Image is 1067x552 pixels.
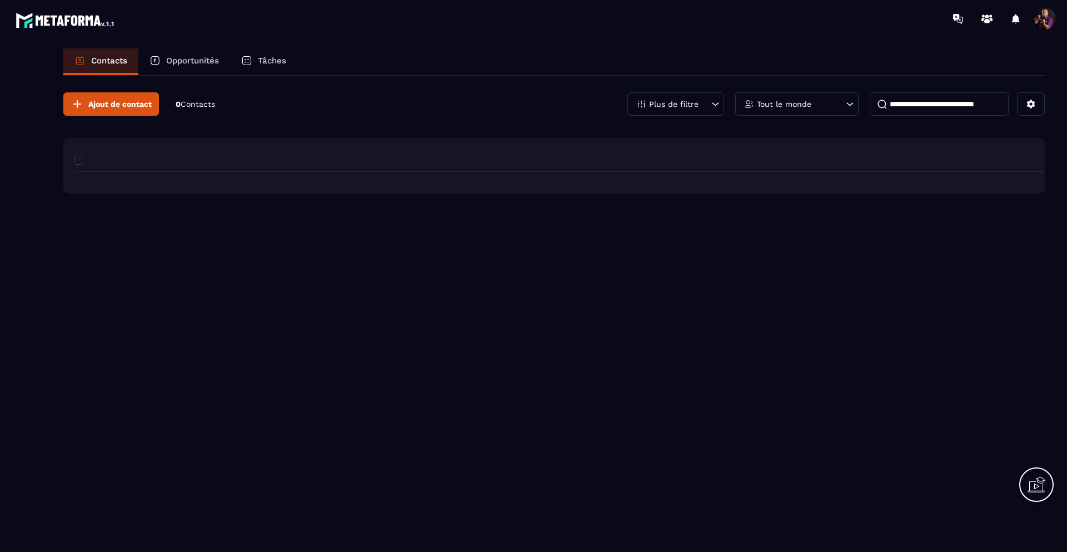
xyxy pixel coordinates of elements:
[16,10,116,30] img: logo
[91,56,127,66] p: Contacts
[757,100,811,108] p: Tout le monde
[138,48,230,75] a: Opportunités
[181,100,215,109] span: Contacts
[166,56,219,66] p: Opportunités
[63,48,138,75] a: Contacts
[258,56,286,66] p: Tâches
[88,98,152,110] span: Ajout de contact
[230,48,297,75] a: Tâches
[176,99,215,110] p: 0
[63,92,159,116] button: Ajout de contact
[649,100,699,108] p: Plus de filtre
